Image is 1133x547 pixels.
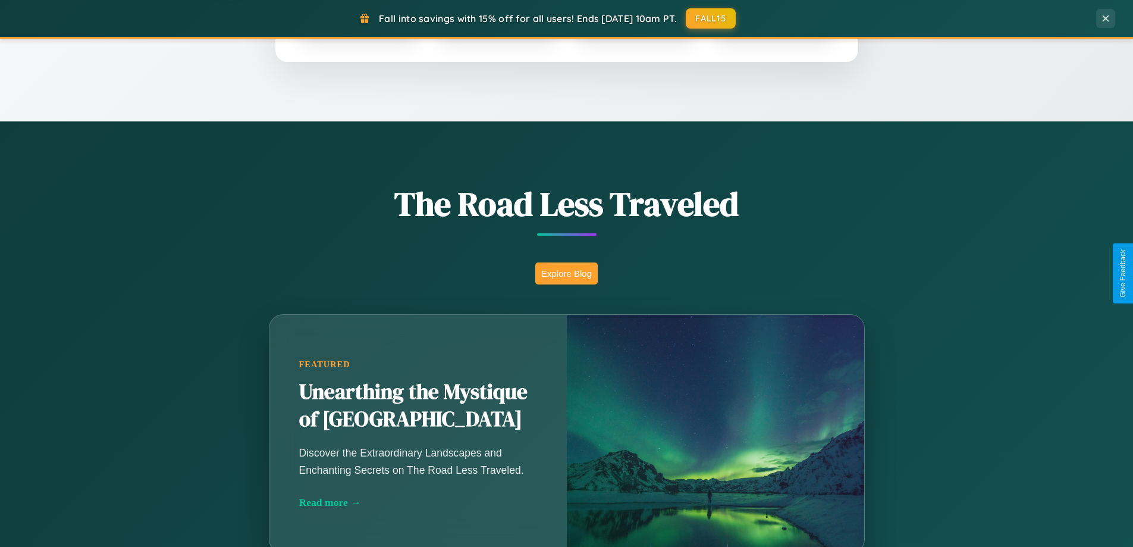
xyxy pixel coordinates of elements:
div: Featured [299,360,537,370]
div: Give Feedback [1119,249,1127,298]
span: Fall into savings with 15% off for all users! Ends [DATE] 10am PT. [379,12,677,24]
button: Explore Blog [535,262,598,285]
button: FALL15 [686,8,736,29]
div: Read more → [299,496,537,509]
p: Discover the Extraordinary Landscapes and Enchanting Secrets on The Road Less Traveled. [299,445,537,478]
h2: Unearthing the Mystique of [GEOGRAPHIC_DATA] [299,379,537,433]
h1: The Road Less Traveled [210,181,924,227]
